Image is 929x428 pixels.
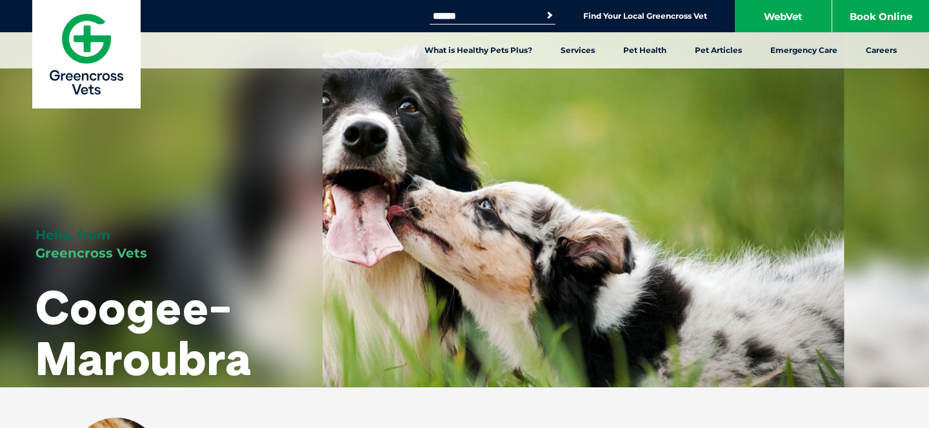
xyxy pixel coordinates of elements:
a: Find Your Local Greencross Vet [583,11,707,21]
a: Emergency Care [756,32,852,68]
a: What is Healthy Pets Plus? [410,32,546,68]
a: Careers [852,32,911,68]
span: Greencross Vets [35,245,147,261]
a: Pet Health [609,32,681,68]
a: Services [546,32,609,68]
span: Hello, from [35,227,110,243]
a: Pet Articles [681,32,756,68]
button: Search [543,9,556,22]
h1: Coogee-Maroubra [35,281,287,383]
